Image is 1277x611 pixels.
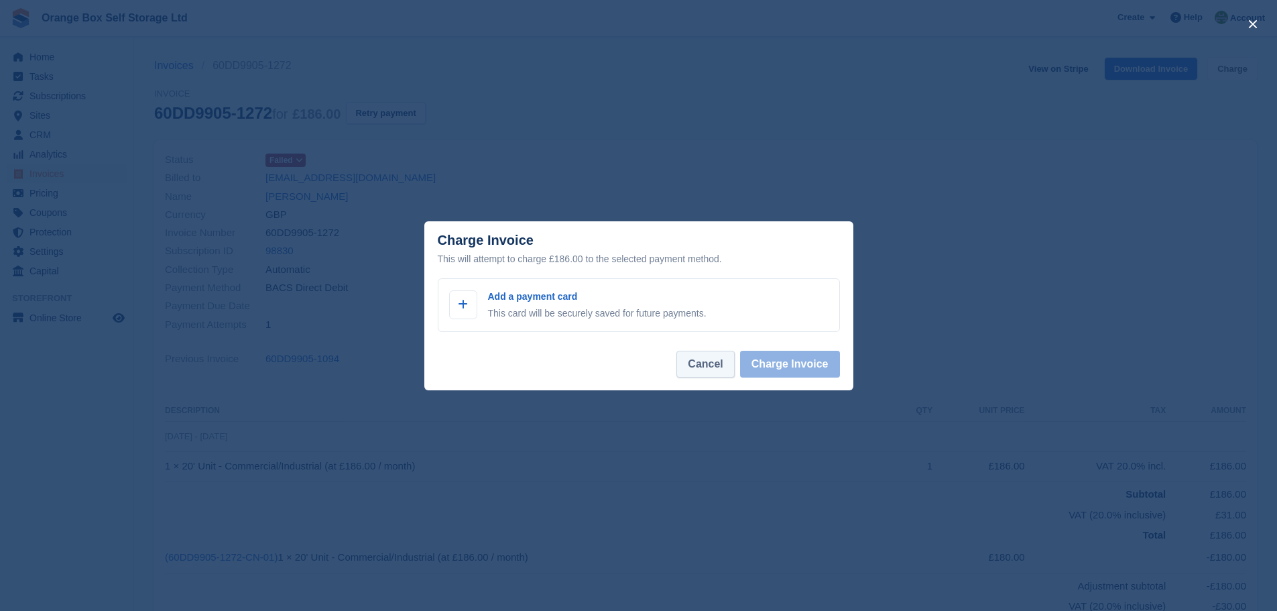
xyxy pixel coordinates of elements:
[438,278,840,332] a: Add a payment card This card will be securely saved for future payments.
[1242,13,1264,35] button: close
[438,233,840,267] div: Charge Invoice
[488,290,707,304] p: Add a payment card
[676,351,734,378] button: Cancel
[438,251,840,267] div: This will attempt to charge £186.00 to the selected payment method.
[740,351,840,378] button: Charge Invoice
[488,307,707,321] p: This card will be securely saved for future payments.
